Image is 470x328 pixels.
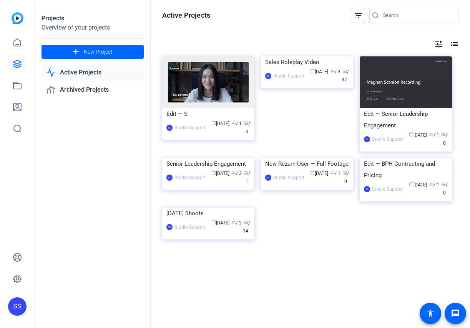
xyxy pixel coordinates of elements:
span: / 1 [330,171,340,176]
span: group [429,132,433,137]
span: [DATE] [409,132,427,138]
span: / 0 [441,132,448,146]
img: blue-gradient.svg [12,12,23,24]
span: radio [244,220,248,224]
a: Active Projects [42,65,144,81]
div: SS [364,186,370,192]
mat-icon: filter_list [354,11,363,20]
span: radio [244,120,248,125]
div: Studio Support [372,185,403,193]
span: / 37 [342,69,349,82]
div: Edit — BPH Contracting and Pricing [364,158,448,181]
mat-icon: accessibility [426,309,435,318]
div: SS [364,136,370,142]
span: [DATE] [211,121,229,126]
span: / 3 [231,171,242,176]
div: Senior Leadership Engagement [166,158,250,170]
div: New Rezum User — Full Footage [265,158,349,170]
div: SS [8,297,27,316]
mat-icon: add [71,47,81,57]
span: / 1 [429,132,439,138]
div: Edit — Senior Leadership Engagement [364,108,448,131]
span: / 0 [244,121,250,134]
span: calendar_today [310,69,315,73]
span: radio [441,132,446,137]
div: [DATE] Shoots [166,208,250,219]
h1: Active Projects [162,11,210,20]
div: Studio Support [273,174,304,181]
span: / 1 [231,121,242,126]
span: calendar_today [211,120,216,125]
span: [DATE] [211,220,229,226]
span: / 0 [342,171,349,184]
div: SS [166,224,173,230]
div: Overview of your projects [42,23,144,32]
span: group [330,69,335,73]
span: radio [342,170,347,175]
span: / 1 [244,171,250,184]
div: Studio Support [174,124,206,132]
a: Archived Projects [42,82,144,98]
div: SS [166,125,173,131]
span: calendar_today [310,170,315,175]
div: Projects [42,14,144,23]
button: New Project [42,45,144,59]
span: group [231,170,236,175]
span: [DATE] [310,69,328,74]
div: Studio Support [273,72,304,80]
span: group [231,220,236,224]
div: Studio Support [372,135,403,143]
div: Edit — S [166,108,250,120]
span: radio [342,69,347,73]
span: / 14 [243,220,250,234]
mat-icon: list [449,40,458,49]
span: [DATE] [409,182,427,188]
mat-icon: message [451,309,460,318]
span: / 2 [231,220,242,226]
span: calendar_today [211,170,216,175]
span: group [231,120,236,125]
span: calendar_today [409,182,414,186]
span: group [330,170,335,175]
div: SS [265,175,271,181]
div: SS [265,73,271,79]
span: radio [244,170,248,175]
span: radio [441,182,446,186]
div: SS [166,175,173,181]
mat-icon: tune [434,40,443,49]
div: Studio Support [174,223,206,231]
span: [DATE] [211,171,229,176]
span: calendar_today [409,132,414,137]
span: New Project [84,48,113,56]
span: / 0 [441,182,448,196]
span: / 3 [330,69,340,74]
div: Sales Roleplay Video [265,56,349,68]
span: calendar_today [211,220,216,224]
span: [DATE] [310,171,328,176]
input: Search [383,11,452,20]
span: group [429,182,433,186]
span: / 1 [429,182,439,188]
div: Studio Support [174,174,206,181]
